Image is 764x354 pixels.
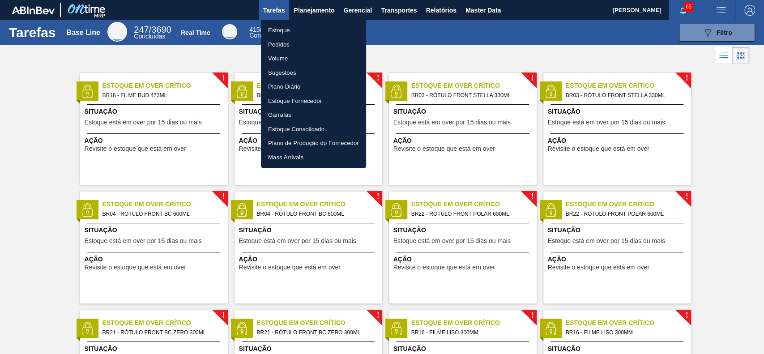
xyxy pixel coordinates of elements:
a: Mass Arrivals [261,150,366,165]
a: Plano Diário [261,80,366,94]
a: Estoque Fornecedor [261,94,366,108]
a: Estoque [261,23,366,38]
a: Volume [261,51,366,66]
a: Estoque Consolidado [261,122,366,136]
a: Pedidos [261,38,366,52]
a: Plano de Produção do Fornecedor [261,136,366,150]
a: Garrafas [261,108,366,122]
a: Sugestões [261,66,366,80]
